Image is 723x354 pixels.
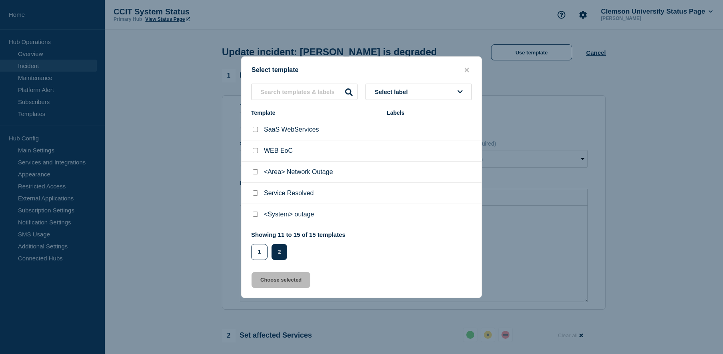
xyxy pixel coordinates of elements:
div: Select template [242,66,481,74]
input: Search templates & labels [251,84,358,100]
p: WEB EoC [264,147,293,154]
input: SaaS WebServices checkbox [253,127,258,132]
button: close button [462,66,471,74]
p: Service Resolved [264,190,314,197]
p: <Area> Network Outage [264,168,333,176]
span: Select label [375,88,411,95]
input: <System> outage checkbox [253,212,258,217]
div: Labels [387,110,472,116]
div: Template [251,110,379,116]
input: WEB EoC checkbox [253,148,258,153]
p: SaaS WebServices [264,126,319,133]
input: Service Resolved checkbox [253,190,258,196]
p: Showing 11 to 15 of 15 templates [251,231,346,238]
input: <Area> Network Outage checkbox [253,169,258,174]
button: Select label [365,84,472,100]
p: <System> outage [264,211,314,218]
button: Choose selected [252,272,310,288]
button: 1 [251,244,268,260]
button: 2 [272,244,287,260]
